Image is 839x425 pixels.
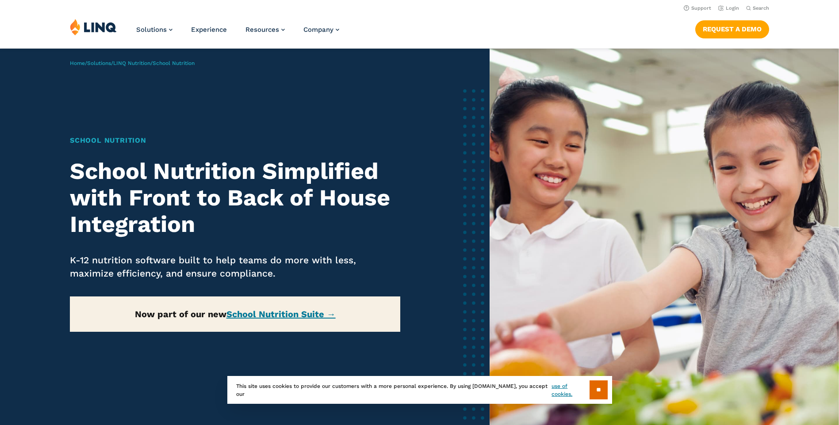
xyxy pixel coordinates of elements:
[87,60,111,66] a: Solutions
[136,26,167,34] span: Solutions
[113,60,150,66] a: LINQ Nutrition
[245,26,285,34] a: Resources
[135,309,336,319] strong: Now part of our new
[70,60,85,66] a: Home
[226,309,336,319] a: School Nutrition Suite →
[70,60,195,66] span: / / /
[753,5,769,11] span: Search
[136,19,339,48] nav: Primary Navigation
[153,60,195,66] span: School Nutrition
[227,376,612,404] div: This site uses cookies to provide our customers with a more personal experience. By using [DOMAIN...
[718,5,739,11] a: Login
[70,254,400,280] p: K-12 nutrition software built to help teams do more with less, maximize efficiency, and ensure co...
[684,5,711,11] a: Support
[552,382,589,398] a: use of cookies.
[70,135,400,146] h1: School Nutrition
[746,5,769,11] button: Open Search Bar
[70,19,117,35] img: LINQ | K‑12 Software
[136,26,172,34] a: Solutions
[695,19,769,38] nav: Button Navigation
[303,26,339,34] a: Company
[695,20,769,38] a: Request a Demo
[70,158,400,237] h2: School Nutrition Simplified with Front to Back of House Integration
[245,26,279,34] span: Resources
[191,26,227,34] a: Experience
[303,26,333,34] span: Company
